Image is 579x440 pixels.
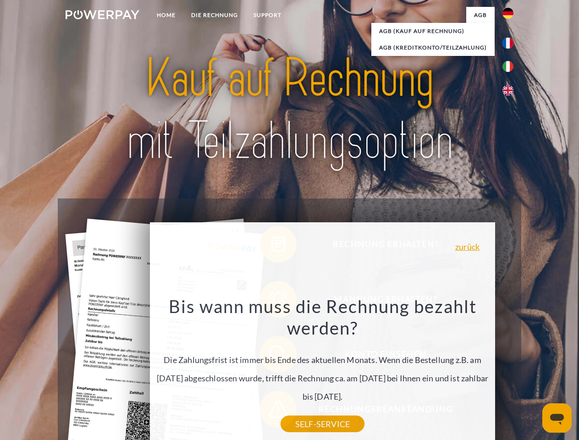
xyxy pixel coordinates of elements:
[502,38,513,49] img: fr
[246,7,289,23] a: SUPPORT
[502,85,513,96] img: en
[149,7,183,23] a: Home
[155,295,490,424] div: Die Zahlungsfrist ist immer bis Ende des aktuellen Monats. Wenn die Bestellung z.B. am [DATE] abg...
[66,10,139,19] img: logo-powerpay-white.svg
[502,8,513,19] img: de
[466,7,495,23] a: agb
[88,44,491,176] img: title-powerpay_de.svg
[183,7,246,23] a: DIE RECHNUNG
[281,416,364,432] a: SELF-SERVICE
[155,295,490,339] h3: Bis wann muss die Rechnung bezahlt werden?
[371,23,495,39] a: AGB (Kauf auf Rechnung)
[371,39,495,56] a: AGB (Kreditkonto/Teilzahlung)
[502,61,513,72] img: it
[542,403,572,433] iframe: Schaltfläche zum Öffnen des Messaging-Fensters
[455,242,480,251] a: zurück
